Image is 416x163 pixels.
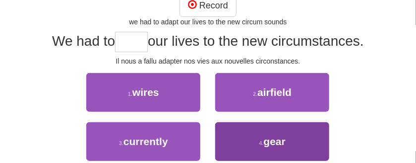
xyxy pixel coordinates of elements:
span: airfield [257,86,292,98]
div: we had to adapt our lives to the new circum sounds [30,17,387,27]
button: 3.currently [86,122,200,161]
small: 4 . [259,140,264,146]
small: 3 . [119,140,123,146]
button: 2.airfield [215,73,329,112]
span: gear [264,136,286,147]
button: 1.wires [86,73,200,112]
span: our lives to the new circumstances. [148,33,364,49]
small: 2 . [253,91,258,97]
div: Il nous a fallu adapter nos vies aux nouvelles circonstances. [30,56,387,66]
span: currently [123,136,168,147]
span: We had to [52,33,115,49]
span: wires [132,86,159,98]
button: 4.gear [215,122,329,161]
small: 1 . [128,91,132,97]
